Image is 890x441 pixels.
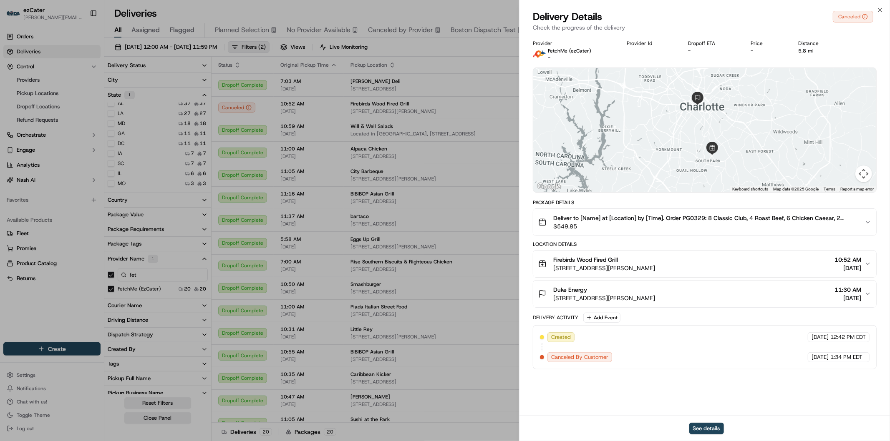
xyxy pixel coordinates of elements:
img: 1736555255976-a54dd68f-1ca7-489b-9aae-adbdc363a1c4 [8,80,23,95]
div: Provider [533,40,613,47]
img: Nash [8,8,25,25]
button: Start new chat [142,82,152,92]
button: See details [689,423,724,434]
span: Duke Energy [553,286,587,294]
button: Add Event [583,313,620,323]
button: Canceled [833,11,873,23]
span: Delivery Details [533,10,602,23]
span: Firebirds Wood Fired Grill [553,256,618,264]
span: [STREET_ADDRESS][PERSON_NAME] [553,264,655,272]
span: 11:30 AM [835,286,861,294]
div: Start new chat [28,80,137,88]
span: 12:42 PM EDT [830,333,866,341]
span: 10:52 AM [835,256,861,264]
span: Created [551,333,571,341]
span: Canceled By Customer [551,353,608,361]
button: Duke Energy[STREET_ADDRESS][PERSON_NAME]11:30 AM[DATE] [533,281,876,307]
a: 💻API Documentation [67,118,137,133]
span: - [548,54,550,61]
span: [STREET_ADDRESS][PERSON_NAME] [553,294,655,302]
a: Open this area in Google Maps (opens a new window) [535,181,563,192]
button: Map camera controls [855,165,872,182]
div: - [688,48,737,54]
div: We're available if you need us! [28,88,106,95]
span: Knowledge Base [17,121,64,129]
img: fetchme_logo.png [533,48,546,61]
input: Got a question? Start typing here... [22,54,150,63]
span: [DATE] [835,294,861,302]
p: Welcome 👋 [8,33,152,47]
div: Delivery Activity [533,314,578,321]
span: Map data ©2025 Google [773,187,819,191]
span: $549.85 [553,222,858,231]
a: Powered byPylon [59,141,101,148]
span: [DATE] [812,353,829,361]
div: 5.8 mi [798,48,841,54]
a: 📗Knowledge Base [5,118,67,133]
div: Dropoff ETA [688,40,737,47]
div: 💻 [71,122,77,128]
div: Distance [798,40,841,47]
span: [DATE] [835,264,861,272]
a: Report a map error [840,187,874,191]
button: Deliver to [Name] at [Location] by [Time]. Order PG0329: 8 Classic Club, 4 Roast Beef, 6 Chicken ... [533,209,876,236]
button: Keyboard shortcuts [732,186,768,192]
img: Google [535,181,563,192]
span: Pylon [83,141,101,148]
p: Check the progress of the delivery [533,23,877,32]
span: Deliver to [Name] at [Location] by [Time]. Order PG0329: 8 Classic Club, 4 Roast Beef, 6 Chicken ... [553,214,858,222]
button: Firebirds Wood Fired Grill[STREET_ADDRESS][PERSON_NAME]10:52 AM[DATE] [533,251,876,277]
span: API Documentation [79,121,134,129]
span: 1:34 PM EDT [830,353,862,361]
div: Package Details [533,199,877,206]
div: 📗 [8,122,15,128]
div: Provider Id [627,40,675,47]
div: - [751,48,785,54]
div: Price [751,40,785,47]
p: FetchMe (ezCater) [548,48,591,54]
span: [DATE] [812,333,829,341]
a: Terms (opens in new tab) [824,187,835,191]
div: Location Details [533,241,877,248]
